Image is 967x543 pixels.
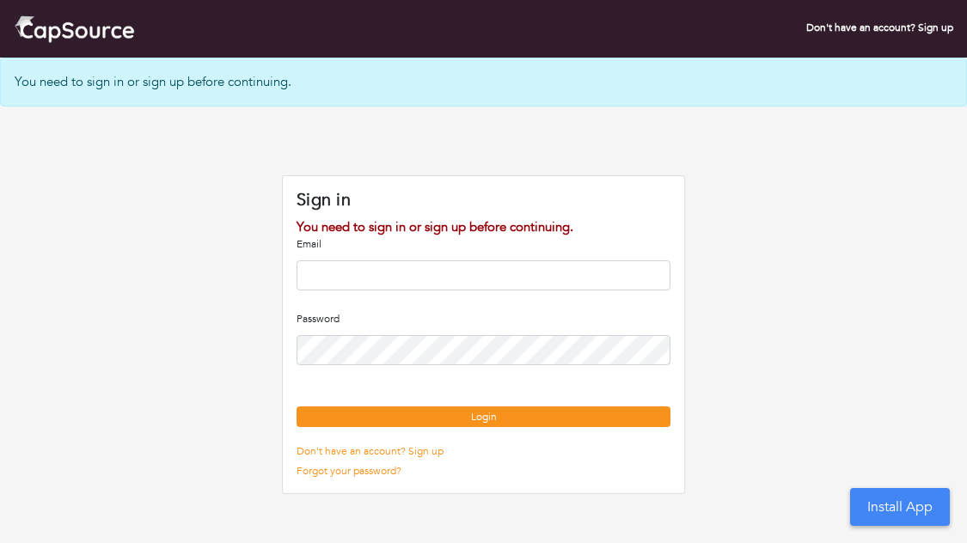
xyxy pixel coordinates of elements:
p: Email [297,236,670,252]
button: Install App [850,488,950,526]
a: Don't have an account? Sign up [806,21,953,34]
a: Don't have an account? Sign up [297,444,444,458]
img: cap_logo.png [14,14,135,44]
div: You need to sign in or sign up before continuing. [297,217,670,237]
p: Password [297,311,670,326]
a: Forgot your password? [297,464,401,478]
button: Login [297,406,670,427]
h1: Sign in [297,190,670,210]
